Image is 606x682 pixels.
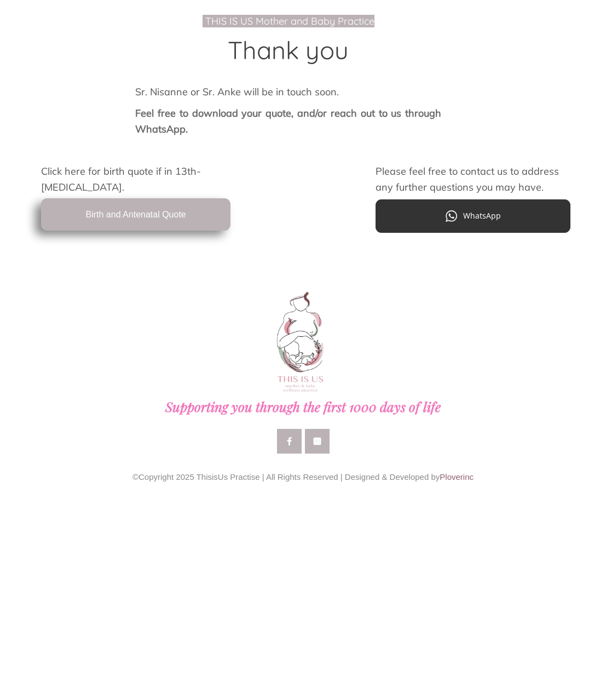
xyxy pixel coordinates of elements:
[41,164,230,196] p: Click here for birth quote if in 13th-[MEDICAL_DATA].
[376,164,570,196] p: Please feel free to contact us to address any further questions you may have.
[135,84,441,100] p: Sr. Nisanne or Sr. Anke will be in touch soon.
[205,15,374,27] span: THIS IS US Mother and Baby Practice
[132,472,474,482] span: ©Copyright 2025 ThisisUs Practise | All Rights Reserved | Designed & Developed by
[135,38,441,62] h2: Thank you
[463,211,501,221] span: WhatsApp
[41,198,230,231] a: Birth and Antenatal Quote
[440,472,474,482] a: Ploverinc
[376,199,570,233] a: WhatsApp
[85,210,186,219] span: Birth and Antenatal Quote
[135,107,441,135] span: Feel free to download your quote, and/or reach out to us through WhatsApp.
[165,398,441,415] span: Supporting you through the first 1000 days of life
